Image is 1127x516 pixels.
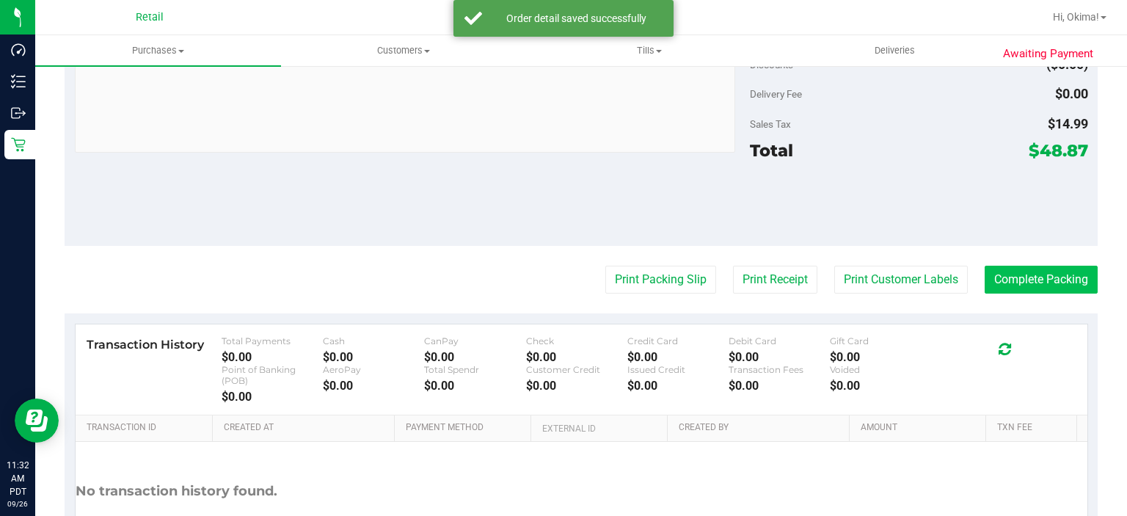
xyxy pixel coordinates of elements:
[830,364,931,375] div: Voided
[11,43,26,57] inline-svg: Dashboard
[855,44,935,57] span: Deliveries
[222,364,323,386] div: Point of Banking (POB)
[729,335,830,346] div: Debit Card
[222,390,323,404] div: $0.00
[424,379,525,393] div: $0.00
[834,266,968,294] button: Print Customer Labels
[526,364,627,375] div: Customer Credit
[35,35,281,66] a: Purchases
[323,335,424,346] div: Cash
[830,335,931,346] div: Gift Card
[997,422,1071,434] a: Txn Fee
[424,350,525,364] div: $0.00
[830,379,931,393] div: $0.00
[35,44,281,57] span: Purchases
[528,44,772,57] span: Tills
[7,459,29,498] p: 11:32 AM PDT
[490,11,663,26] div: Order detail saved successfully
[323,379,424,393] div: $0.00
[323,350,424,364] div: $0.00
[424,335,525,346] div: CanPay
[11,106,26,120] inline-svg: Outbound
[1053,11,1099,23] span: Hi, Okima!
[7,498,29,509] p: 09/26
[1048,116,1088,131] span: $14.99
[526,350,627,364] div: $0.00
[282,44,526,57] span: Customers
[323,364,424,375] div: AeroPay
[526,379,627,393] div: $0.00
[627,335,729,346] div: Credit Card
[87,422,206,434] a: Transaction ID
[11,74,26,89] inline-svg: Inventory
[985,266,1098,294] button: Complete Packing
[1003,46,1093,62] span: Awaiting Payment
[406,422,525,434] a: Payment Method
[15,399,59,443] iframe: Resource center
[605,266,716,294] button: Print Packing Slip
[729,364,830,375] div: Transaction Fees
[1055,86,1088,101] span: $0.00
[733,266,817,294] button: Print Receipt
[222,335,323,346] div: Total Payments
[424,364,525,375] div: Total Spendr
[222,350,323,364] div: $0.00
[729,379,830,393] div: $0.00
[679,422,843,434] a: Created By
[750,118,791,130] span: Sales Tax
[1046,57,1088,72] span: ($0.00)
[627,350,729,364] div: $0.00
[281,35,527,66] a: Customers
[750,88,802,100] span: Delivery Fee
[11,137,26,152] inline-svg: Retail
[526,335,627,346] div: Check
[861,422,980,434] a: Amount
[772,35,1018,66] a: Deliveries
[136,11,164,23] span: Retail
[627,379,729,393] div: $0.00
[750,140,793,161] span: Total
[530,415,667,442] th: External ID
[1029,140,1088,161] span: $48.87
[224,422,388,434] a: Created At
[830,350,931,364] div: $0.00
[627,364,729,375] div: Issued Credit
[729,350,830,364] div: $0.00
[527,35,773,66] a: Tills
